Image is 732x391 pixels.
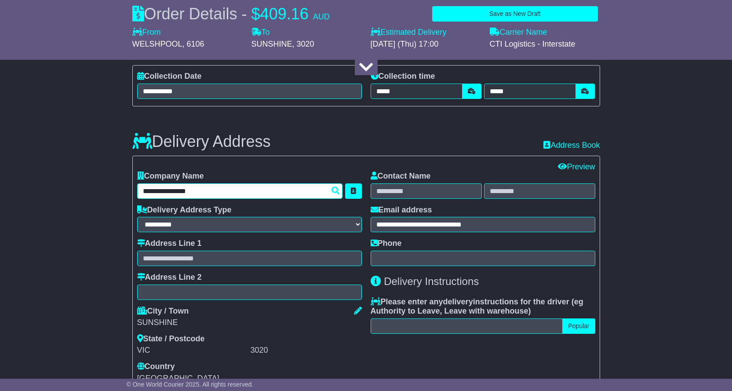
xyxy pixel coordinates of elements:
[127,381,254,388] span: © One World Courier 2025. All rights reserved.
[260,5,309,23] span: 409.16
[251,40,292,48] span: SUNSHINE
[137,205,232,215] label: Delivery Address Type
[558,162,595,171] a: Preview
[432,6,597,22] button: Save as New Draft
[137,374,219,383] span: [GEOGRAPHIC_DATA]
[251,28,270,37] label: To
[490,40,600,49] div: CTI Logistics - Interstate
[371,172,431,181] label: Contact Name
[251,346,362,355] div: 3020
[132,28,161,37] label: From
[137,307,189,316] label: City / Town
[137,273,202,282] label: Address Line 2
[137,362,175,372] label: Country
[562,318,595,334] button: Popular
[137,346,248,355] div: VIC
[137,318,362,328] div: SUNSHINE
[371,297,583,316] span: eg Authority to Leave, Leave with warehouse
[292,40,314,48] span: , 3020
[137,172,204,181] label: Company Name
[443,297,473,306] span: delivery
[371,72,435,81] label: Collection time
[132,40,182,48] span: WELSHPOOL
[371,297,595,316] label: Please enter any instructions for the driver ( )
[132,4,330,23] div: Order Details -
[251,5,260,23] span: $
[384,275,479,287] span: Delivery Instructions
[137,239,202,248] label: Address Line 1
[490,28,547,37] label: Carrier Name
[313,12,330,21] span: AUD
[137,72,202,81] label: Collection Date
[543,141,600,150] a: Address Book
[371,28,481,37] label: Estimated Delivery
[371,40,481,49] div: [DATE] (Thu) 17:00
[182,40,204,48] span: , 6106
[371,239,402,248] label: Phone
[371,205,432,215] label: Email address
[132,133,271,150] h3: Delivery Address
[137,334,205,344] label: State / Postcode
